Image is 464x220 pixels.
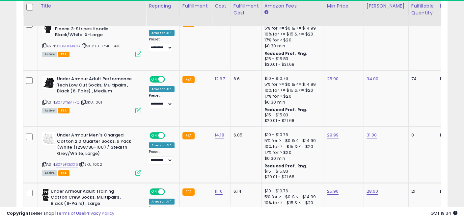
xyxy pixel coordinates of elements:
[42,108,57,113] span: All listings currently available for purchase on Amazon
[264,169,319,174] div: $15 - $15.83
[42,76,55,89] img: 41-qAeZEaHL._SL40_.jpg
[150,77,158,82] span: ON
[264,107,308,112] b: Reduced Prof. Rng.
[149,199,175,205] div: Amazon AI *
[79,162,102,167] span: | SKU: 1002
[42,188,49,202] img: 41Tm8tkMQRL._SL40_.jpg
[215,3,228,10] div: Cost
[264,174,319,180] div: $20.01 - $21.68
[41,3,143,10] div: Title
[430,210,457,216] span: 2025-09-9 19:34 GMT
[215,132,224,138] a: 14.18
[264,87,319,93] div: 10% for >= $15 & <= $20
[367,76,379,82] a: 34.00
[367,188,378,195] a: 28.00
[149,86,175,92] div: Amazon AI *
[411,188,432,194] div: 21
[411,132,432,138] div: 0
[367,132,377,138] a: 31.00
[264,99,319,105] div: $0.30 min
[264,188,319,194] div: $10 - $10.76
[233,3,259,16] div: Fulfillment Cost
[233,132,257,138] div: 6.05
[56,210,84,216] a: Terms of Use
[264,10,268,15] small: Amazon Fees.
[264,56,319,62] div: $15 - $15.83
[42,132,55,145] img: 41KAgfjkYdL._SL40_.jpg
[264,3,321,10] div: Amazon Fees
[264,43,319,49] div: $0.30 min
[58,170,69,176] span: FBA
[57,132,137,158] b: Under Armour Men`s Charged Cotton 2.0 Quarter Socks, 6 Pack (White (1298736-100) / Stealth Grey/W...
[57,76,137,96] b: Under Armour Adult Performance Tech Low Cut Socks, Multipairs , Black (6-Pairs) , Medium
[42,20,141,56] div: ASIN:
[182,132,195,139] small: FBA
[264,37,319,43] div: 17% for > $20
[58,108,69,113] span: FBA
[164,189,175,195] span: OFF
[7,210,31,216] strong: Copyright
[149,93,175,108] div: Preset:
[264,118,319,124] div: $20.01 - $21.68
[264,51,308,56] b: Reduced Prof. Rng.
[264,76,319,82] div: $10 - $10.76
[264,144,319,150] div: 10% for >= $15 & <= $20
[42,132,141,175] div: ASIN:
[164,133,175,138] span: OFF
[182,3,209,10] div: Fulfillment
[164,77,175,82] span: OFF
[55,20,135,40] b: adidas Men's Standard Essentials Fleece 3-Stripes Hoodie, Black/White, X-Large
[264,163,308,169] b: Reduced Prof. Rng.
[80,100,102,105] span: | SKU: 1001
[264,138,319,144] div: 5% for >= $0 & <= $14.99
[56,43,80,49] a: B08MJPBK8G
[149,142,175,148] div: Amazon AI *
[264,82,319,87] div: 5% for >= $0 & <= $14.99
[182,188,195,196] small: FBA
[149,3,177,10] div: Repricing
[264,156,319,161] div: $0.30 min
[233,188,257,194] div: 6.14
[85,210,114,216] a: Privacy Policy
[42,20,53,33] img: 31lt1aTehVL._SL40_.jpg
[215,76,225,82] a: 12.67
[215,188,223,195] a: 11.10
[7,210,114,217] div: seller snap | |
[264,25,319,31] div: 5% for >= $0 & <= $14.99
[367,3,406,10] div: [PERSON_NAME]
[149,37,175,52] div: Preset:
[51,188,131,208] b: Under Armour Adult Training Cotton Crew Socks, Multipairs , Black (6-Pairs) , Large
[149,30,175,36] div: Amazon AI *
[264,150,319,156] div: 17% for > $20
[42,52,57,57] span: All listings currently available for purchase on Amazon
[81,43,120,49] span: | SKU: HX-FY4U-I43P
[42,76,141,112] div: ASIN:
[327,3,361,10] div: Min Price
[182,76,195,83] small: FBA
[264,194,319,200] div: 5% for >= $0 & <= $14.99
[327,188,339,195] a: 25.90
[411,3,434,16] div: Fulfillable Quantity
[56,162,78,167] a: B075FX5XX6
[264,93,319,99] div: 17% for > $20
[42,170,57,176] span: All listings currently available for purchase on Amazon
[327,76,339,82] a: 25.90
[150,133,158,138] span: ON
[411,76,432,82] div: 74
[56,100,79,105] a: B07SYBM7PQ
[149,150,175,164] div: Preset:
[264,132,319,138] div: $10 - $10.76
[150,189,158,195] span: ON
[327,132,339,138] a: 29.99
[264,112,319,118] div: $15 - $15.83
[264,62,319,67] div: $20.01 - $21.68
[58,52,69,57] span: FBA
[233,76,257,82] div: 6.6
[264,31,319,37] div: 10% for >= $15 & <= $20
[264,200,319,206] div: 10% for >= $15 & <= $20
